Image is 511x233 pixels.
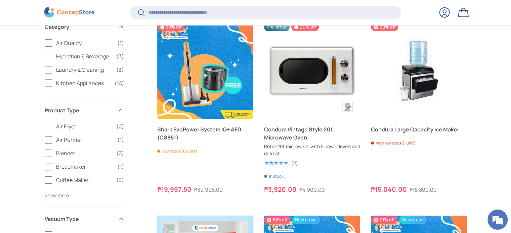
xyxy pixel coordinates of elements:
span: 10% off [264,216,290,224]
span: We're online! [39,72,93,140]
span: (2) [116,122,124,130]
span: (2) [116,149,124,157]
textarea: Type your message and hit 'Enter' [3,159,128,182]
a: Condura Vintage Style 20L Microwave Oven [264,23,360,119]
span: (1) [117,39,124,47]
summary: Vacuum Type [45,207,124,231]
span: Pre-order [264,23,290,31]
a: Condura Large Capacity Ice Maker [371,125,467,133]
div: Minimize live chat window [110,3,126,19]
span: Hydration & Beverage [56,52,112,60]
span: Category [45,23,113,31]
span: Breadmaker [56,163,113,171]
img: ConcepStore [44,7,94,18]
span: (3) [116,52,124,60]
a: Shark EvoPower System IQ+ AED (CS851) [157,23,253,119]
span: (14) [115,79,124,87]
span: 10% off [371,216,397,224]
span: New arrival [292,216,320,224]
summary: Product Type [45,98,124,122]
span: (3) [116,66,124,74]
span: Kitchen Appliances [56,79,111,87]
span: Blender [56,149,112,157]
span: Air Fryer [56,122,112,130]
span: (3) [116,176,124,184]
span: 50% off [157,23,184,31]
span: Air Purifier [56,136,113,144]
summary: Category [45,15,124,39]
button: Show more [45,192,69,198]
a: Condura Vintage Style 20L Microwave Oven [264,125,360,141]
a: Condura Large Capacity Ice Maker [371,23,467,119]
span: Coffee Maker [56,176,112,184]
div: Chat with us now [35,38,113,46]
span: (1) [117,163,124,171]
span: 20% off [291,23,318,31]
span: Vacuum Type [45,215,113,223]
a: Shark EvoPower System IQ+ AED (CS851) [157,125,253,141]
span: Product Type [45,106,113,114]
span: (1) [117,136,124,144]
span: 20% off [371,23,398,31]
span: New arrival [399,216,427,224]
span: Laundry & Cleaning [56,66,112,74]
span: Air Quality [56,39,113,47]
